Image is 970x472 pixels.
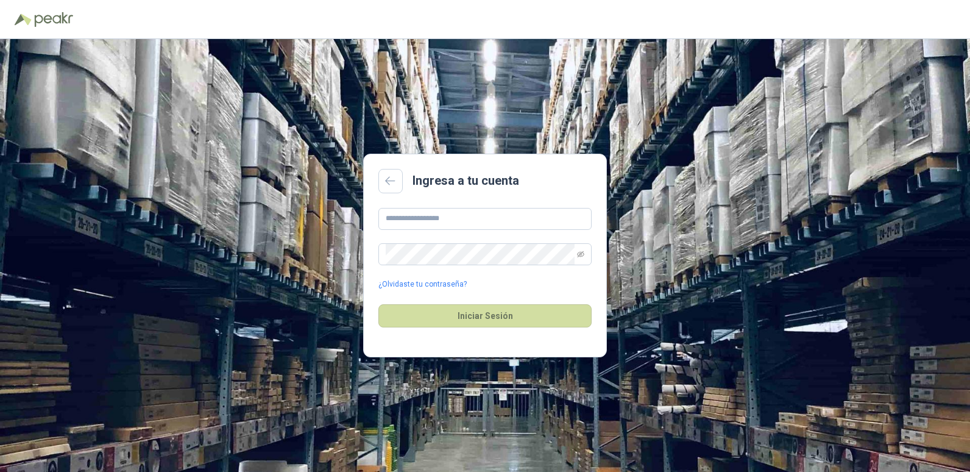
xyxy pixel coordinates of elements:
button: Iniciar Sesión [378,304,592,327]
span: eye-invisible [577,251,584,258]
img: Logo [15,13,32,26]
a: ¿Olvidaste tu contraseña? [378,279,467,290]
img: Peakr [34,12,73,27]
h2: Ingresa a tu cuenta [412,171,519,190]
